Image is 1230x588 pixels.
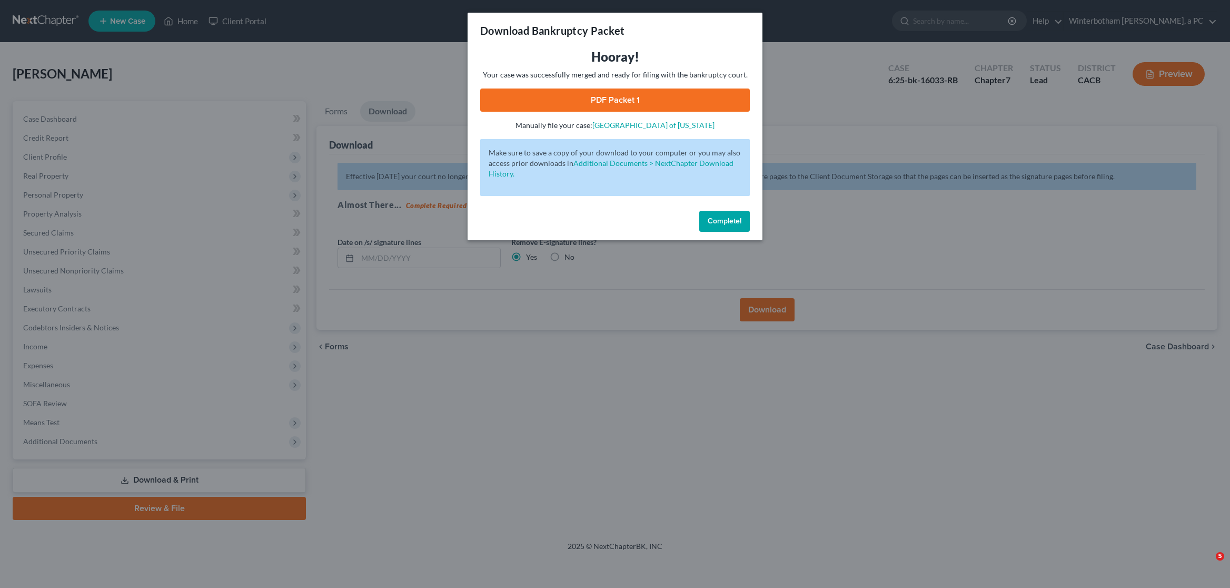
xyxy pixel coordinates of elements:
[1216,552,1224,561] span: 5
[480,48,750,65] h3: Hooray!
[489,159,733,178] a: Additional Documents > NextChapter Download History.
[480,120,750,131] p: Manually file your case:
[1194,552,1219,577] iframe: Intercom live chat
[699,211,750,232] button: Complete!
[480,89,750,112] a: PDF Packet 1
[480,23,624,38] h3: Download Bankruptcy Packet
[592,121,715,130] a: [GEOGRAPHIC_DATA] of [US_STATE]
[489,148,741,179] p: Make sure to save a copy of your download to your computer or you may also access prior downloads in
[708,217,741,226] span: Complete!
[480,70,750,80] p: Your case was successfully merged and ready for filing with the bankruptcy court.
